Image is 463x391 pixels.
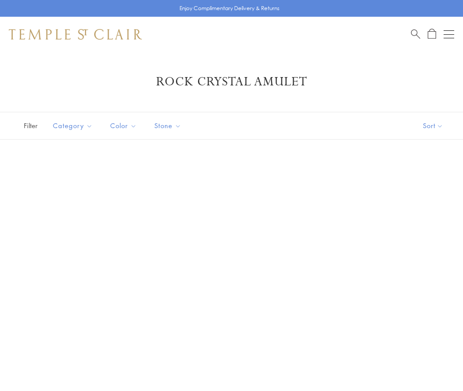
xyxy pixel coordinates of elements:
[150,120,188,131] span: Stone
[428,29,436,40] a: Open Shopping Bag
[179,4,280,13] p: Enjoy Complimentary Delivery & Returns
[104,116,143,136] button: Color
[148,116,188,136] button: Stone
[444,29,454,40] button: Open navigation
[46,116,99,136] button: Category
[22,74,441,90] h1: Rock Crystal Amulet
[9,29,142,40] img: Temple St. Clair
[106,120,143,131] span: Color
[403,112,463,139] button: Show sort by
[411,29,420,40] a: Search
[49,120,99,131] span: Category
